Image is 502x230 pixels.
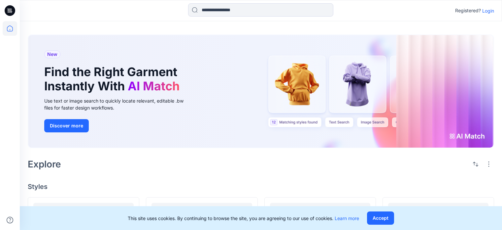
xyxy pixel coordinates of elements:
[367,211,394,225] button: Accept
[28,183,494,191] h4: Styles
[128,215,359,222] p: This site uses cookies. By continuing to browse the site, you are agreeing to our use of cookies.
[482,7,494,14] p: Login
[44,65,183,93] h1: Find the Right Garment Instantly With
[28,159,61,169] h2: Explore
[44,119,89,132] button: Discover more
[455,7,481,15] p: Registered?
[47,50,57,58] span: New
[335,215,359,221] a: Learn more
[44,97,193,111] div: Use text or image search to quickly locate relevant, editable .bw files for faster design workflows.
[128,79,180,93] span: AI Match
